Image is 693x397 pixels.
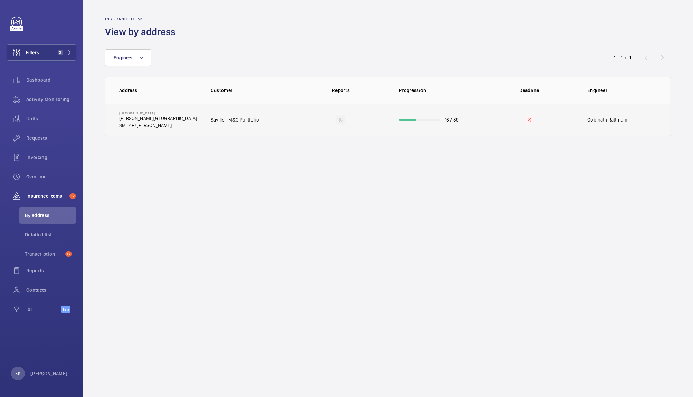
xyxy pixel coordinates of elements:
p: Deadline [487,87,572,94]
span: Transcription [25,251,63,258]
p: [GEOGRAPHIC_DATA] [119,111,197,115]
span: Requests [26,135,76,142]
h1: View by address [105,26,180,38]
p: Reports [298,87,383,94]
p: Progression [399,87,482,94]
span: Reports [26,267,76,274]
span: Filters [26,49,39,56]
span: Insurance items [26,193,67,200]
span: By address [25,212,76,219]
span: 17 [69,193,76,199]
span: Detailed list [25,231,76,238]
button: Engineer [105,49,151,66]
span: Dashboard [26,77,76,84]
span: Invoicing [26,154,76,161]
h2: Insurance items [105,17,180,21]
p: [PERSON_NAME][GEOGRAPHIC_DATA] [119,115,197,122]
span: 3 [58,50,63,55]
button: Filters3 [7,44,76,61]
p: Gobinath Rattinam [587,116,627,123]
p: [PERSON_NAME] [30,370,68,377]
span: Contacts [26,287,76,293]
p: KK [15,370,21,377]
span: 17 [65,251,72,257]
div: 1 – 1 of 1 [614,54,631,61]
span: Engineer [114,55,133,60]
p: Engineer [587,87,657,94]
div: IC [336,115,345,125]
span: Units [26,115,76,122]
p: SM1 4FJ [PERSON_NAME] [119,122,197,129]
p: 16 / 39 [445,116,459,123]
span: Beta [61,306,70,313]
p: Address [119,87,200,94]
p: Savills - M&G Portfolio [211,116,259,123]
span: Overtime [26,173,76,180]
span: Activity Monitoring [26,96,76,103]
p: Customer [211,87,294,94]
span: IoT [26,306,61,313]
